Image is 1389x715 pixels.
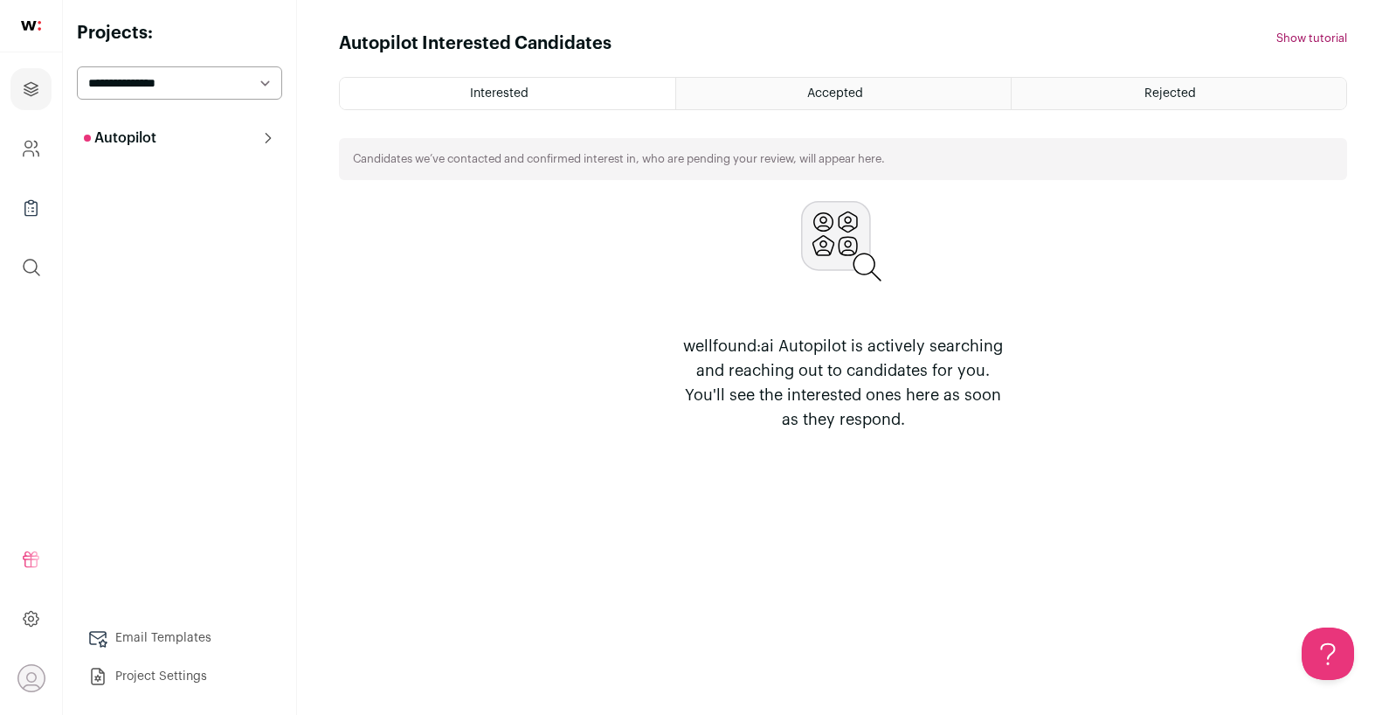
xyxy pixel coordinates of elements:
[77,621,282,656] a: Email Templates
[1302,628,1354,680] iframe: Toggle Customer Support
[470,87,529,100] span: Interested
[353,152,885,166] p: Candidates we’ve contacted and confirmed interest in, who are pending your review, will appear here.
[77,659,282,694] a: Project Settings
[1144,87,1196,100] span: Rejected
[339,31,612,56] h1: Autopilot Interested Candidates
[807,87,863,100] span: Accepted
[21,21,41,31] img: wellfound-shorthand-0d5821cbd27db2630d0214b213865d53afaa358527fdda9d0ea32b1df1b89c2c.svg
[10,68,52,110] a: Projects
[77,21,282,45] h2: Projects:
[84,128,156,149] p: Autopilot
[1012,78,1346,109] a: Rejected
[10,128,52,170] a: Company and ATS Settings
[675,334,1011,432] p: wellfound:ai Autopilot is actively searching and reaching out to candidates for you. You'll see t...
[10,187,52,229] a: Company Lists
[676,78,1011,109] a: Accepted
[17,664,45,692] button: Open dropdown
[77,121,282,156] button: Autopilot
[1276,31,1347,45] button: Show tutorial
